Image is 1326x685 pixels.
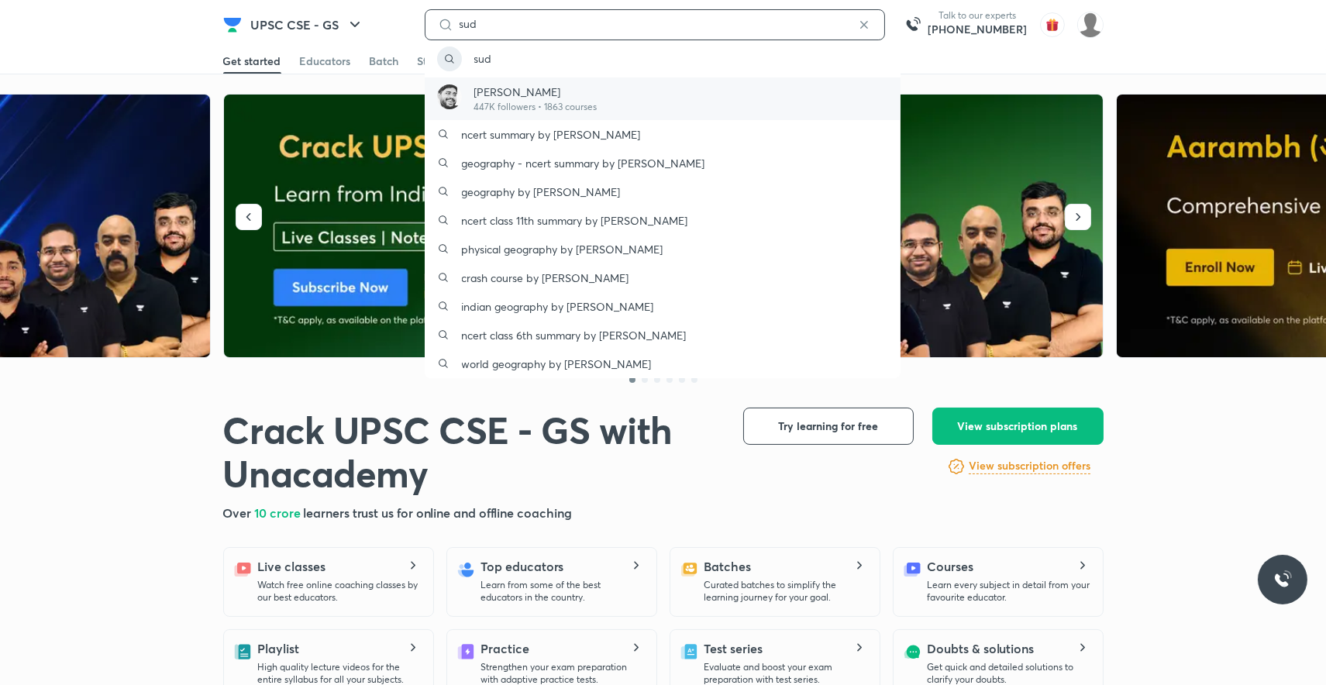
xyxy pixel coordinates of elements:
[425,235,901,263] a: physical geography by [PERSON_NAME]
[704,639,763,658] h5: Test series
[223,408,718,494] h1: Crack UPSC CSE - GS with Unacademy
[242,9,374,40] button: UPSC CSE - GS
[425,77,901,120] a: Avatar[PERSON_NAME]447K followers • 1863 courses
[897,9,928,40] img: call-us
[928,557,973,576] h5: Courses
[462,356,652,372] p: world geography by [PERSON_NAME]
[462,155,705,171] p: geography - ncert summary by [PERSON_NAME]
[481,579,644,604] p: Learn from some of the best educators in the country.
[462,212,688,229] p: ncert class 11th summary by [PERSON_NAME]
[704,579,867,604] p: Curated batches to simplify the learning journey for your goal.
[969,458,1090,474] h6: View subscription offers
[474,50,492,67] p: sud
[928,9,1028,22] p: Talk to our experts
[223,15,242,34] img: Company Logo
[425,177,901,206] a: geography by [PERSON_NAME]
[474,100,598,114] p: 447K followers • 1863 courses
[303,504,571,521] span: learners trust us for online and offline coaching
[425,321,901,349] a: ncert class 6th summary by [PERSON_NAME]
[474,84,598,100] p: [PERSON_NAME]
[370,53,399,69] div: Batch
[300,53,351,69] div: Educators
[258,579,421,604] p: Watch free online coaching classes by our best educators.
[300,49,351,74] a: Educators
[958,418,1078,434] span: View subscription plans
[437,84,462,109] img: Avatar
[928,639,1035,658] h5: Doubts & solutions
[1273,570,1292,589] img: ttu
[462,184,621,200] p: geography by [PERSON_NAME]
[370,49,399,74] a: Batch
[928,579,1090,604] p: Learn every subject in detail from your favourite educator.
[928,22,1028,37] a: [PHONE_NUMBER]
[223,53,281,69] div: Get started
[462,126,641,143] p: ncert summary by [PERSON_NAME]
[462,270,629,286] p: crash course by [PERSON_NAME]
[743,408,914,445] button: Try learning for free
[704,557,751,576] h5: Batches
[462,298,654,315] p: indian geography by [PERSON_NAME]
[1040,12,1065,37] img: avatar
[462,327,687,343] p: ncert class 6th summary by [PERSON_NAME]
[425,120,901,149] a: ncert summary by [PERSON_NAME]
[254,504,303,521] span: 10 crore
[425,40,901,77] a: sud
[969,457,1090,476] a: View subscription offers
[223,504,255,521] span: Over
[425,149,901,177] a: geography - ncert summary by [PERSON_NAME]
[481,639,529,658] h5: Practice
[1077,12,1104,38] img: Sapna Yadav
[453,18,856,30] input: Search courses, test series and educators
[778,418,878,434] span: Try learning for free
[425,292,901,321] a: indian geography by [PERSON_NAME]
[481,557,564,576] h5: Top educators
[418,49,444,74] a: Store
[258,639,299,658] h5: Playlist
[462,241,663,257] p: physical geography by [PERSON_NAME]
[425,206,901,235] a: ncert class 11th summary by [PERSON_NAME]
[418,53,444,69] div: Store
[932,408,1104,445] button: View subscription plans
[425,349,901,378] a: world geography by [PERSON_NAME]
[258,557,325,576] h5: Live classes
[425,263,901,292] a: crash course by [PERSON_NAME]
[223,49,281,74] a: Get started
